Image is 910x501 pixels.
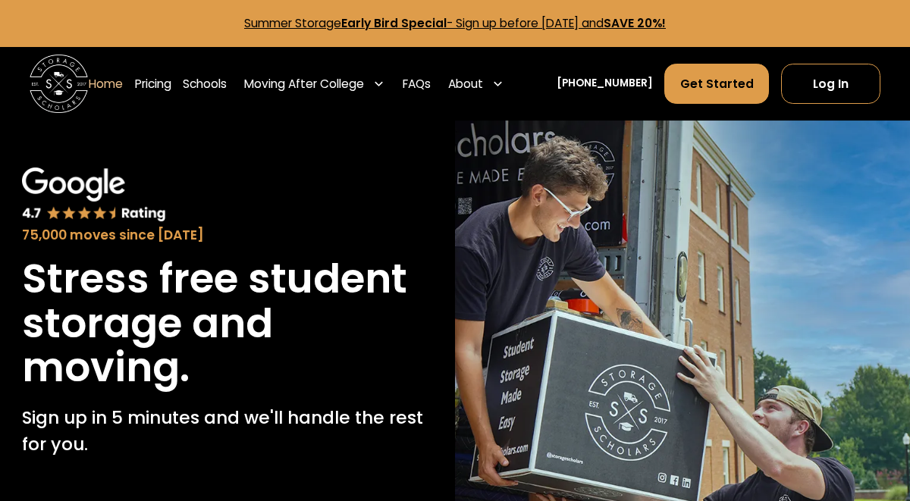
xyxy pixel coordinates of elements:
[89,63,123,104] a: Home
[557,76,653,91] a: [PHONE_NUMBER]
[781,64,881,103] a: Log In
[30,55,89,114] img: Storage Scholars main logo
[403,63,431,104] a: FAQs
[244,15,666,31] a: Summer StorageEarly Bird Special- Sign up before [DATE] andSAVE 20%!
[604,15,666,31] strong: SAVE 20%!
[341,15,447,31] strong: Early Bird Special
[448,75,483,92] div: About
[664,64,769,103] a: Get Started
[239,63,391,104] div: Moving After College
[22,168,166,223] img: Google 4.7 star rating
[22,225,434,245] div: 75,000 moves since [DATE]
[135,63,171,104] a: Pricing
[30,55,89,114] a: home
[22,405,434,458] p: Sign up in 5 minutes and we'll handle the rest for you.
[244,75,364,92] div: Moving After College
[183,63,227,104] a: Schools
[442,63,510,104] div: About
[22,257,434,390] h1: Stress free student storage and moving.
